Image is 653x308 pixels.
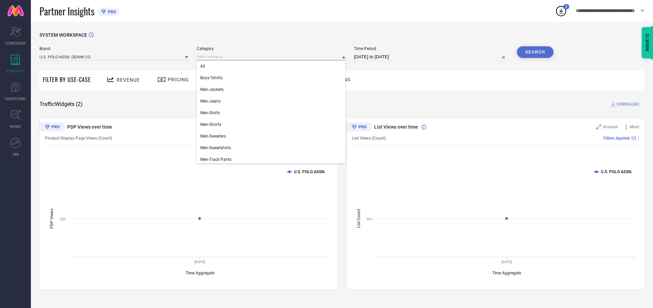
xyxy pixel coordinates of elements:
span: Men-Sweaters [200,134,226,139]
text: U.S. POLO ASSN. [294,169,325,174]
span: Men-Shorts [200,122,221,127]
div: Open download list [555,5,567,17]
span: More [630,125,639,129]
span: Men-Shirts [200,110,220,115]
text: U.S. POLO ASSN. [601,169,632,174]
span: SUGGESTIONS [5,96,26,101]
span: Partner Insights [39,4,94,18]
span: SYSTEM WORKSPACE [39,32,87,38]
span: Filter By Use-Case [43,75,91,84]
span: TRENDS [10,124,21,129]
span: Analyse [603,125,618,129]
div: Men-Shorts [197,119,346,130]
span: Filters Applied [603,136,630,141]
span: Men-Sweatshirts [200,145,231,150]
span: All [200,64,205,69]
input: Select category [197,53,346,60]
span: | [638,136,639,141]
div: Men-Shirts [197,107,346,119]
svg: Zoom [596,125,601,129]
span: PDP Views over time [67,124,112,130]
div: Men-Jeans [197,95,346,107]
text: [DATE] [501,260,512,264]
text: 6Cr [367,217,373,221]
button: Search [517,46,554,58]
div: Premium [346,122,372,133]
span: DOWNLOAD [617,101,639,108]
span: Brand [39,46,188,51]
span: PRO [106,9,116,14]
span: FWD [12,152,19,157]
span: Category [197,46,346,51]
div: Men-Track Pants [197,154,346,165]
div: Men-Sweaters [197,130,346,142]
input: Select time period [354,53,508,61]
text: [DATE] [194,260,205,264]
span: SCORECARDS [5,40,26,46]
tspan: List Count [356,209,361,228]
div: Premium [39,122,65,133]
text: 22L [60,217,66,221]
span: Pricing [168,77,189,82]
span: Traffic Widgets ( 2 ) [39,101,83,108]
tspan: Time Aggregate [186,271,215,275]
span: Time Period [354,46,508,51]
span: Boys-Tshirts [200,75,223,80]
span: Men-Track Pants [200,157,231,162]
tspan: PDP Views [49,209,54,229]
span: Men-Jeans [200,99,221,104]
span: Product Display Page Views (Count) [45,136,112,141]
div: Men-Sweatshirts [197,142,346,154]
div: Boys-Tshirts [197,72,346,84]
div: All [197,60,346,72]
span: List Views (Count) [352,136,386,141]
span: Men-Jackets [200,87,224,92]
tspan: Time Aggregate [492,271,521,275]
span: 1 [565,4,567,9]
span: Revenue [117,77,140,83]
span: List Views over time [374,124,418,130]
div: Men-Jackets [197,84,346,95]
span: WORKSPACE [6,68,25,73]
